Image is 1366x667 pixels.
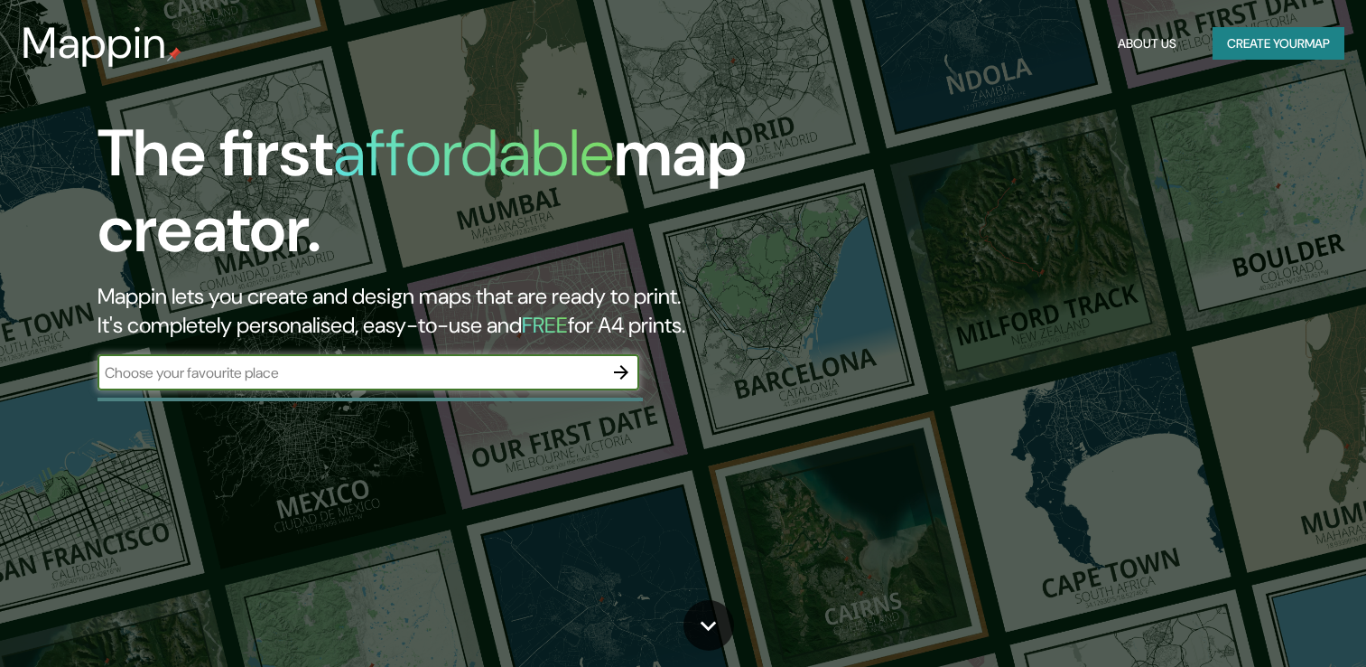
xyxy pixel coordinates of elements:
img: mappin-pin [167,47,181,61]
button: Create yourmap [1213,27,1344,61]
input: Choose your favourite place [98,362,603,383]
h3: Mappin [22,18,167,69]
button: About Us [1110,27,1184,61]
h2: Mappin lets you create and design maps that are ready to print. It's completely personalised, eas... [98,282,781,340]
h1: The first map creator. [98,116,781,282]
h1: affordable [333,111,614,195]
h5: FREE [522,311,568,339]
